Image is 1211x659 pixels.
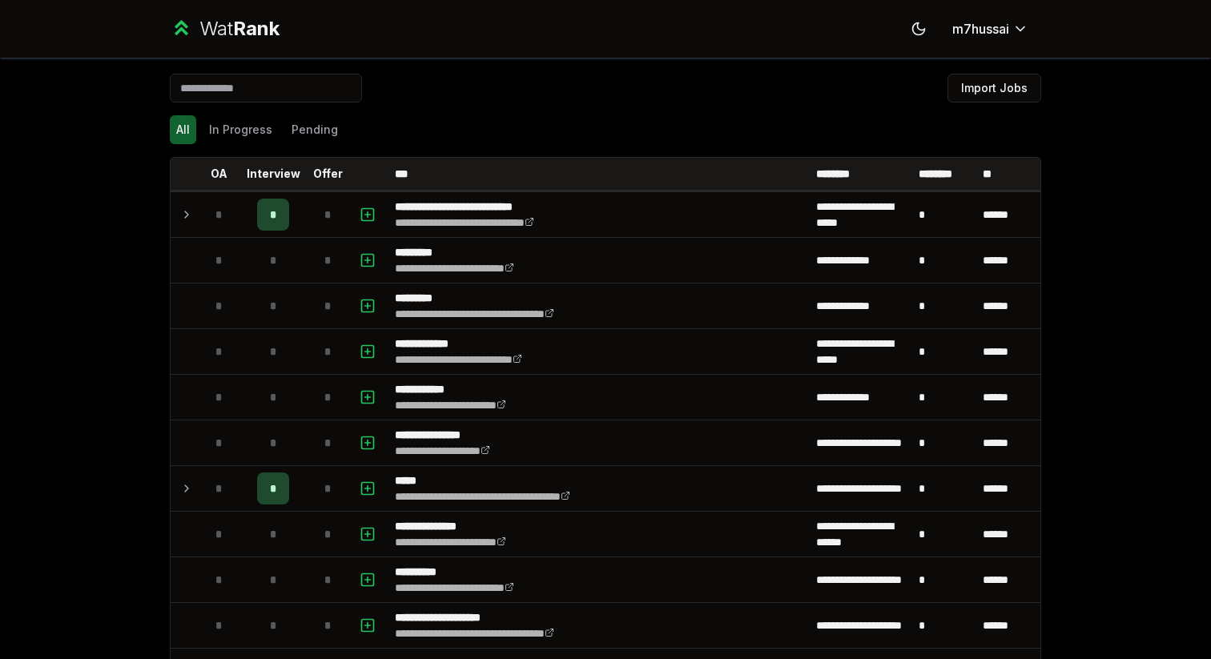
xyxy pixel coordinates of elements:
[947,74,1041,102] button: Import Jobs
[233,17,280,40] span: Rank
[952,19,1009,38] span: m7hussai
[199,16,280,42] div: Wat
[170,16,280,42] a: WatRank
[247,166,300,182] p: Interview
[211,166,227,182] p: OA
[285,115,344,144] button: Pending
[939,14,1041,43] button: m7hussai
[203,115,279,144] button: In Progress
[313,166,343,182] p: Offer
[170,115,196,144] button: All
